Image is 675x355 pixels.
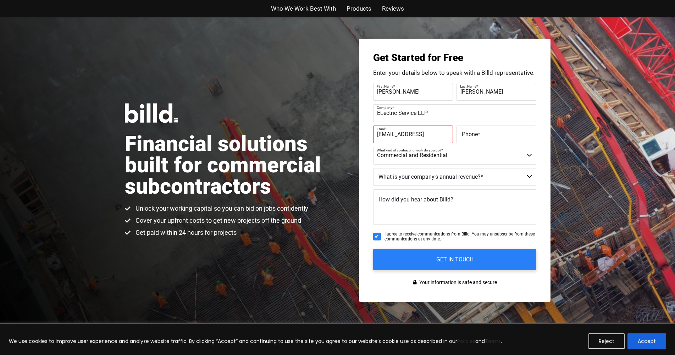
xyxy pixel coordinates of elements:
[457,338,475,345] a: Policies
[134,204,308,213] span: Unlock your working capital so you can bid on jobs confidently
[9,337,502,345] p: We use cookies to improve user experience and analyze website traffic. By clicking “Accept” and c...
[347,4,371,14] a: Products
[373,249,536,270] input: GET IN TOUCH
[462,131,478,137] span: Phone
[417,277,497,288] span: Your information is safe and secure
[627,333,666,349] button: Accept
[134,216,301,225] span: Cover your upfront costs to get new projects off the ground
[377,105,392,109] span: Company
[485,338,501,345] a: Terms
[125,133,338,197] h1: Financial solutions built for commercial subcontractors
[378,196,453,203] span: How did you hear about Billd?
[377,84,393,88] span: First Name
[373,233,381,240] input: I agree to receive communications from Billd. You may unsubscribe from these communications at an...
[373,70,536,76] p: Enter your details below to speak with a Billd representative.
[384,232,536,242] span: I agree to receive communications from Billd. You may unsubscribe from these communications at an...
[460,84,476,88] span: Last Name
[373,53,536,63] h3: Get Started for Free
[382,4,404,14] a: Reviews
[271,4,336,14] a: Who We Work Best With
[134,228,237,237] span: Get paid within 24 hours for projects
[377,127,385,131] span: Email
[588,333,625,349] button: Reject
